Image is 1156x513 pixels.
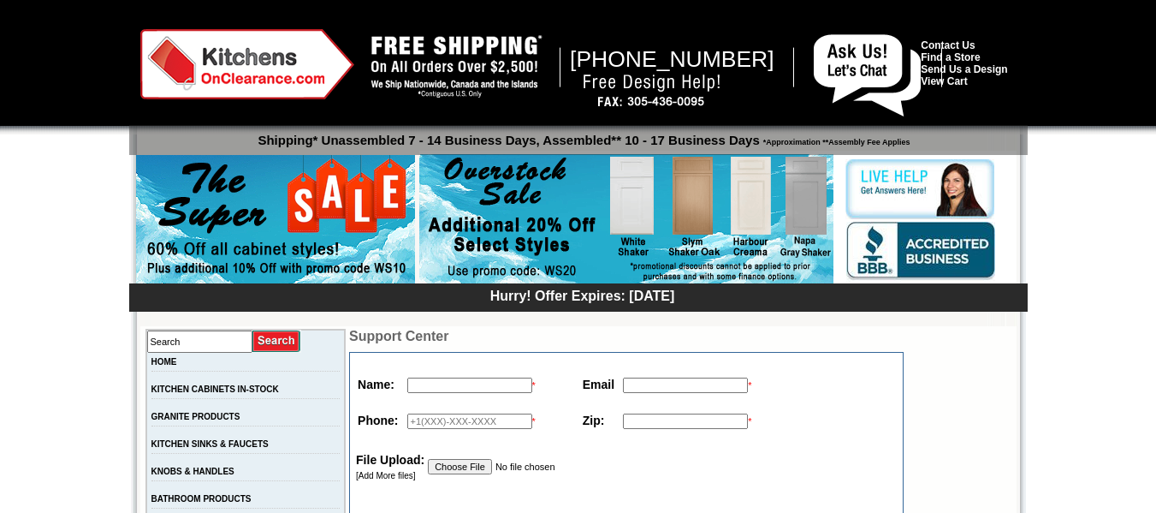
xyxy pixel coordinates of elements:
strong: Zip: [583,414,605,427]
span: [PHONE_NUMBER] [570,46,774,72]
a: View Cart [921,75,967,87]
input: +1(XXX)-XXX-XXXX [407,414,532,429]
input: Submit [252,330,301,353]
img: Kitchens on Clearance Logo [140,29,354,99]
a: KITCHEN SINKS & FAUCETS [151,439,269,449]
strong: Phone: [358,414,398,427]
span: *Approximation **Assembly Fee Applies [760,134,910,146]
strong: File Upload: [356,453,424,467]
p: Shipping* Unassembled 7 - 14 Business Days, Assembled** 10 - 17 Business Days [138,125,1028,147]
a: HOME [151,357,177,367]
strong: Email [583,378,614,391]
td: Support Center [349,329,903,344]
a: Send Us a Design [921,63,1007,75]
div: Hurry! Offer Expires: [DATE] [138,286,1028,304]
a: KITCHEN CABINETS IN-STOCK [151,385,279,394]
a: Contact Us [921,39,975,51]
a: BATHROOM PRODUCTS [151,494,252,504]
a: [Add More files] [356,471,415,480]
a: GRANITE PRODUCTS [151,412,240,421]
a: Find a Store [921,51,980,63]
a: KNOBS & HANDLES [151,467,234,476]
strong: Name: [358,378,394,391]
